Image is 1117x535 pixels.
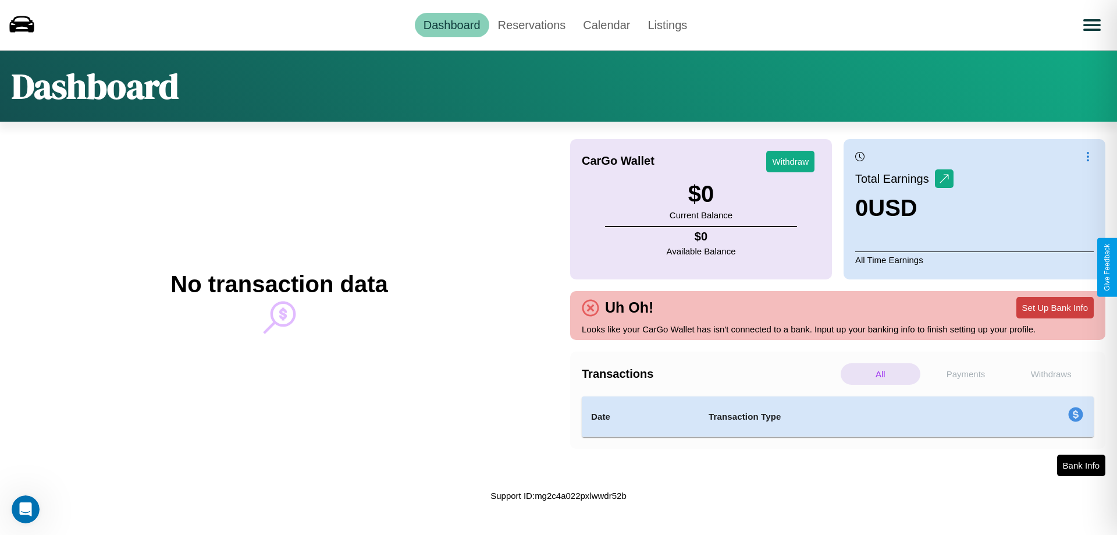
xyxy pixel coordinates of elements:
[599,299,659,316] h4: Uh Oh!
[639,13,696,37] a: Listings
[574,13,639,37] a: Calendar
[670,207,732,223] p: Current Balance
[12,495,40,523] iframe: Intercom live chat
[841,363,920,385] p: All
[855,251,1094,268] p: All Time Earnings
[855,195,954,221] h3: 0 USD
[591,410,690,424] h4: Date
[582,154,654,168] h4: CarGo Wallet
[667,243,736,259] p: Available Balance
[490,488,626,504] p: Support ID: mg2c4a022pxlwwdr52b
[1103,244,1111,291] div: Give Feedback
[1011,363,1091,385] p: Withdraws
[582,367,838,381] h4: Transactions
[766,151,814,172] button: Withdraw
[855,168,935,189] p: Total Earnings
[1016,297,1094,318] button: Set Up Bank Info
[670,181,732,207] h3: $ 0
[415,13,489,37] a: Dashboard
[12,62,179,110] h1: Dashboard
[667,230,736,243] h4: $ 0
[170,271,387,297] h2: No transaction data
[926,363,1006,385] p: Payments
[582,396,1094,437] table: simple table
[1057,455,1105,476] button: Bank Info
[489,13,575,37] a: Reservations
[709,410,973,424] h4: Transaction Type
[1076,9,1108,41] button: Open menu
[582,321,1094,337] p: Looks like your CarGo Wallet has isn't connected to a bank. Input up your banking info to finish ...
